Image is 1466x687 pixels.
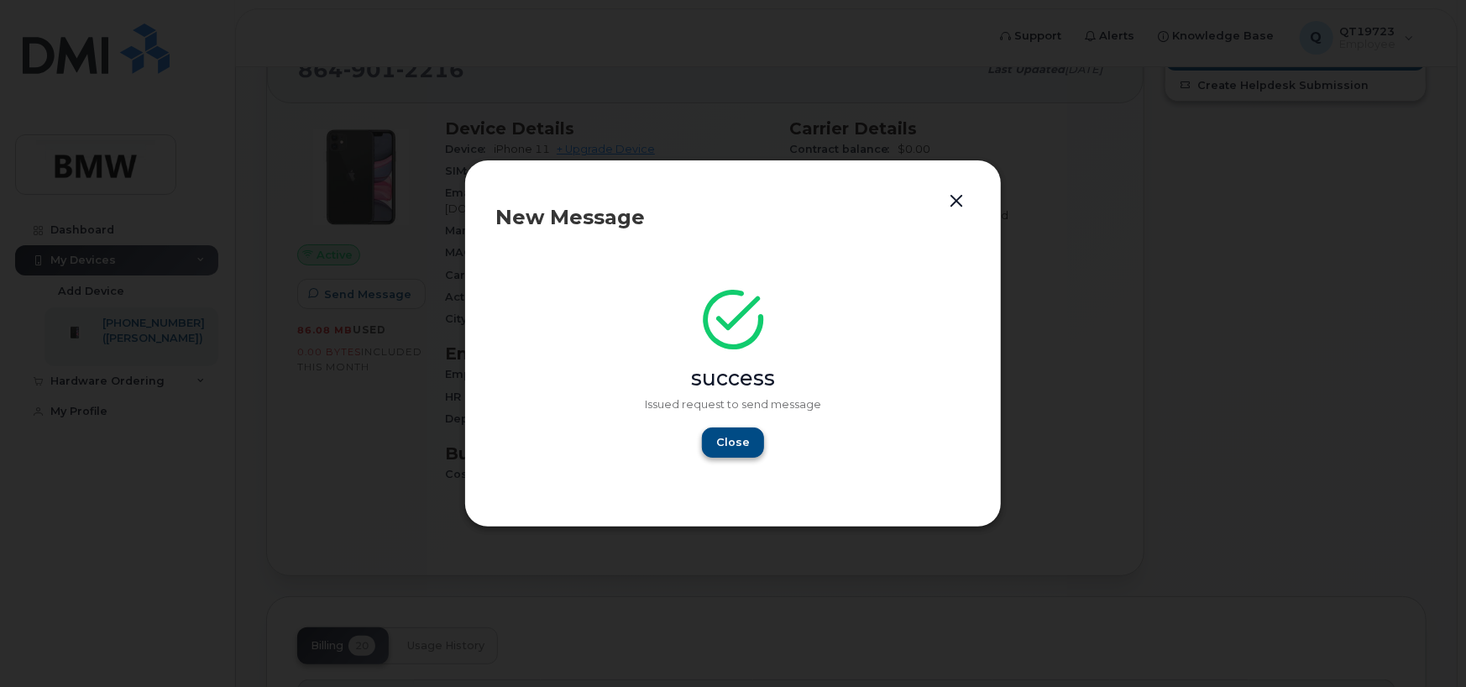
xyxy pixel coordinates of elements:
div: success [495,364,971,394]
button: Close [702,427,764,458]
iframe: Messenger Launcher [1393,614,1453,674]
span: Close [716,434,750,450]
div: New Message [495,207,971,228]
p: Issued request to send message [495,396,971,412]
